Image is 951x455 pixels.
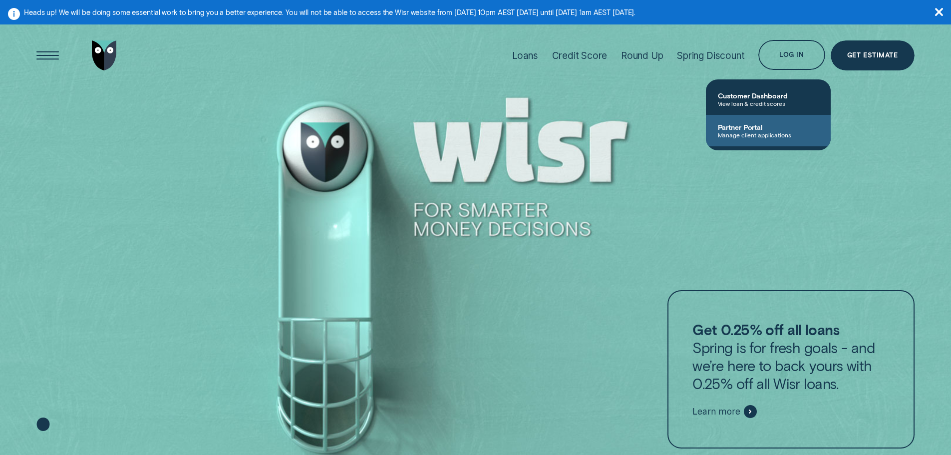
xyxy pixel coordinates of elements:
[718,131,819,138] span: Manage client applications
[692,321,889,393] p: Spring is for fresh goals - and we’re here to back yours with 0.25% off all Wisr loans.
[512,22,538,88] a: Loans
[667,290,914,449] a: Get 0.25% off all loansSpring is for fresh goals - and we’re here to back yours with 0.25% off al...
[677,22,744,88] a: Spring Discount
[706,83,831,115] a: Customer DashboardView loan & credit scores
[677,50,744,61] div: Spring Discount
[552,22,608,88] a: Credit Score
[718,100,819,107] span: View loan & credit scores
[92,40,117,70] img: Wisr
[621,50,663,61] div: Round Up
[692,406,740,417] span: Learn more
[706,115,831,146] a: Partner PortalManage client applications
[758,40,825,70] button: Log in
[89,22,119,88] a: Go to home page
[718,91,819,100] span: Customer Dashboard
[552,50,608,61] div: Credit Score
[718,123,819,131] span: Partner Portal
[33,40,63,70] button: Open Menu
[692,321,839,338] strong: Get 0.25% off all loans
[831,40,915,70] a: Get Estimate
[512,50,538,61] div: Loans
[621,22,663,88] a: Round Up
